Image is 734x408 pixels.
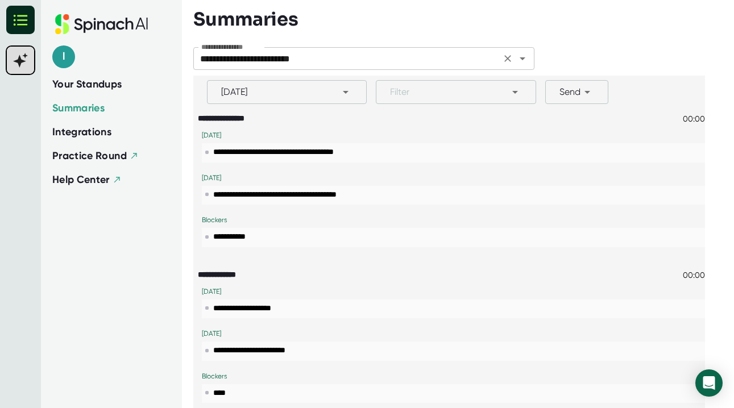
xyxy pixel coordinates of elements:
[207,80,367,104] button: [DATE]
[52,77,122,92] button: Your Standups
[52,148,139,164] button: Practice Round
[52,45,75,68] span: l
[202,371,709,381] div: Blockers
[52,173,110,186] span: Help Center
[390,85,521,99] span: Filter
[202,173,709,183] div: [DATE]
[52,172,122,188] button: Help Center
[202,328,709,339] div: [DATE]
[500,51,516,66] button: Clear
[559,85,594,99] span: Send
[515,51,530,66] button: Open
[683,113,705,123] div: 00:00
[193,9,298,30] h3: Summaries
[376,80,536,104] button: Filter
[202,130,709,140] div: [DATE]
[695,369,723,397] div: Open Intercom Messenger
[52,149,127,162] span: Practice Round
[221,85,353,99] span: [DATE]
[52,101,105,116] button: Summaries
[202,286,709,297] div: [DATE]
[52,124,111,140] button: Integrations
[683,269,705,280] div: 00:00
[202,215,709,225] div: Blockers
[545,80,608,104] button: Send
